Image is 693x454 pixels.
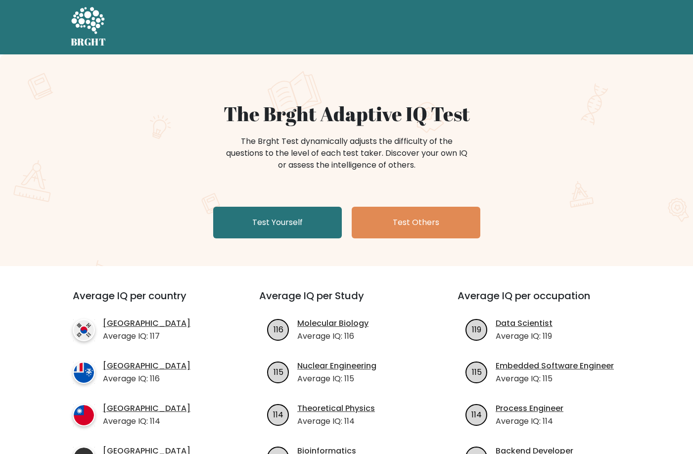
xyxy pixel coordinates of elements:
[297,373,376,385] p: Average IQ: 115
[496,318,553,329] a: Data Scientist
[71,36,106,48] h5: BRGHT
[105,102,588,126] h1: The Brght Adaptive IQ Test
[73,319,95,341] img: country
[274,323,283,335] text: 116
[259,290,434,314] h3: Average IQ per Study
[297,360,376,372] a: Nuclear Engineering
[103,373,190,385] p: Average IQ: 116
[273,409,283,420] text: 114
[297,318,369,329] a: Molecular Biology
[352,207,480,238] a: Test Others
[472,323,481,335] text: 119
[73,290,224,314] h3: Average IQ per country
[213,207,342,238] a: Test Yourself
[496,373,614,385] p: Average IQ: 115
[297,415,375,427] p: Average IQ: 114
[73,362,95,384] img: country
[297,403,375,414] a: Theoretical Physics
[471,409,482,420] text: 114
[223,136,470,171] div: The Brght Test dynamically adjusts the difficulty of the questions to the level of each test take...
[103,330,190,342] p: Average IQ: 117
[103,318,190,329] a: [GEOGRAPHIC_DATA]
[496,415,563,427] p: Average IQ: 114
[73,404,95,426] img: country
[297,330,369,342] p: Average IQ: 116
[274,366,283,377] text: 115
[458,290,632,314] h3: Average IQ per occupation
[103,360,190,372] a: [GEOGRAPHIC_DATA]
[103,415,190,427] p: Average IQ: 114
[472,366,482,377] text: 115
[496,330,553,342] p: Average IQ: 119
[103,403,190,414] a: [GEOGRAPHIC_DATA]
[496,360,614,372] a: Embedded Software Engineer
[496,403,563,414] a: Process Engineer
[71,4,106,50] a: BRGHT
